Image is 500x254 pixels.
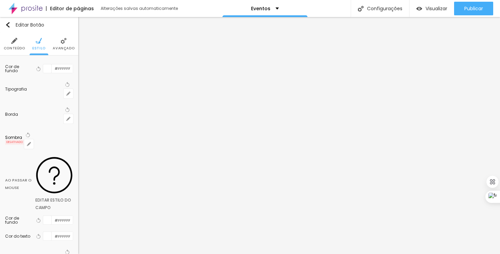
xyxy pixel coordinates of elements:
span: Visualizar [426,6,447,11]
button: Visualizar [410,2,454,15]
span: Avançado [53,47,74,50]
img: Icone [5,22,11,28]
img: Icone [61,38,67,44]
div: Cor de fundo [5,65,32,73]
img: view-1.svg [416,6,422,12]
div: Cor de fundo [5,216,32,224]
img: Icone [36,38,42,44]
span: Conteúdo [4,47,25,50]
img: Icone [11,38,17,44]
img: Icone [358,6,364,12]
span: Publicar [464,6,483,11]
div: Ao passar o mouse [5,176,35,191]
div: Editor de páginas [46,6,94,11]
div: Tipografia [5,87,64,91]
div: Alterações salvas automaticamente [101,6,179,11]
div: Editar estilo do campo [35,196,73,211]
div: Cor do texto [5,234,30,238]
div: Borda [5,112,64,116]
span: DESATIVADO [5,140,24,145]
iframe: To enrich screen reader interactions, please activate Accessibility in Grammarly extension settings [78,17,500,254]
div: Sombra [5,136,24,140]
div: Ao passar o mouseIcone dúvidaEditar estilo do campo [5,152,73,212]
div: Editar Botão [5,22,44,28]
span: Estilo [32,47,46,50]
img: Icone dúvida [35,156,73,194]
button: Publicar [454,2,493,15]
p: Eventos [251,6,270,11]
